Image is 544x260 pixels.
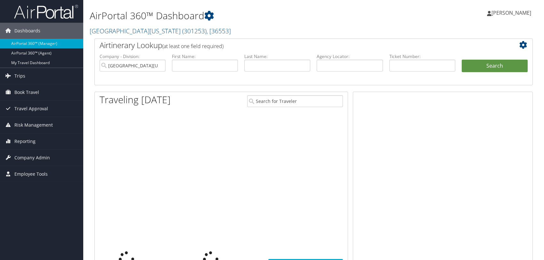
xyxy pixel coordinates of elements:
label: Ticket Number: [389,53,455,60]
span: [PERSON_NAME] [491,9,531,16]
span: (at least one field required) [162,43,223,50]
span: Reporting [14,133,36,149]
a: [GEOGRAPHIC_DATA][US_STATE] [90,27,231,35]
span: Dashboards [14,23,40,39]
span: , [ 36553 ] [207,27,231,35]
span: Book Travel [14,84,39,100]
h1: AirPortal 360™ Dashboard [90,9,388,22]
span: Travel Approval [14,101,48,117]
h2: Airtinerary Lookup [100,40,491,51]
img: airportal-logo.png [14,4,78,19]
span: Company Admin [14,150,50,166]
span: Trips [14,68,25,84]
label: Last Name: [244,53,310,60]
span: ( 301253 ) [182,27,207,35]
span: Employee Tools [14,166,48,182]
label: Company - Division: [100,53,166,60]
span: Risk Management [14,117,53,133]
label: Agency Locator: [317,53,383,60]
h1: Traveling [DATE] [100,93,171,106]
a: [PERSON_NAME] [487,3,538,22]
button: Search [462,60,528,72]
label: First Name: [172,53,238,60]
input: Search for Traveler [247,95,343,107]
